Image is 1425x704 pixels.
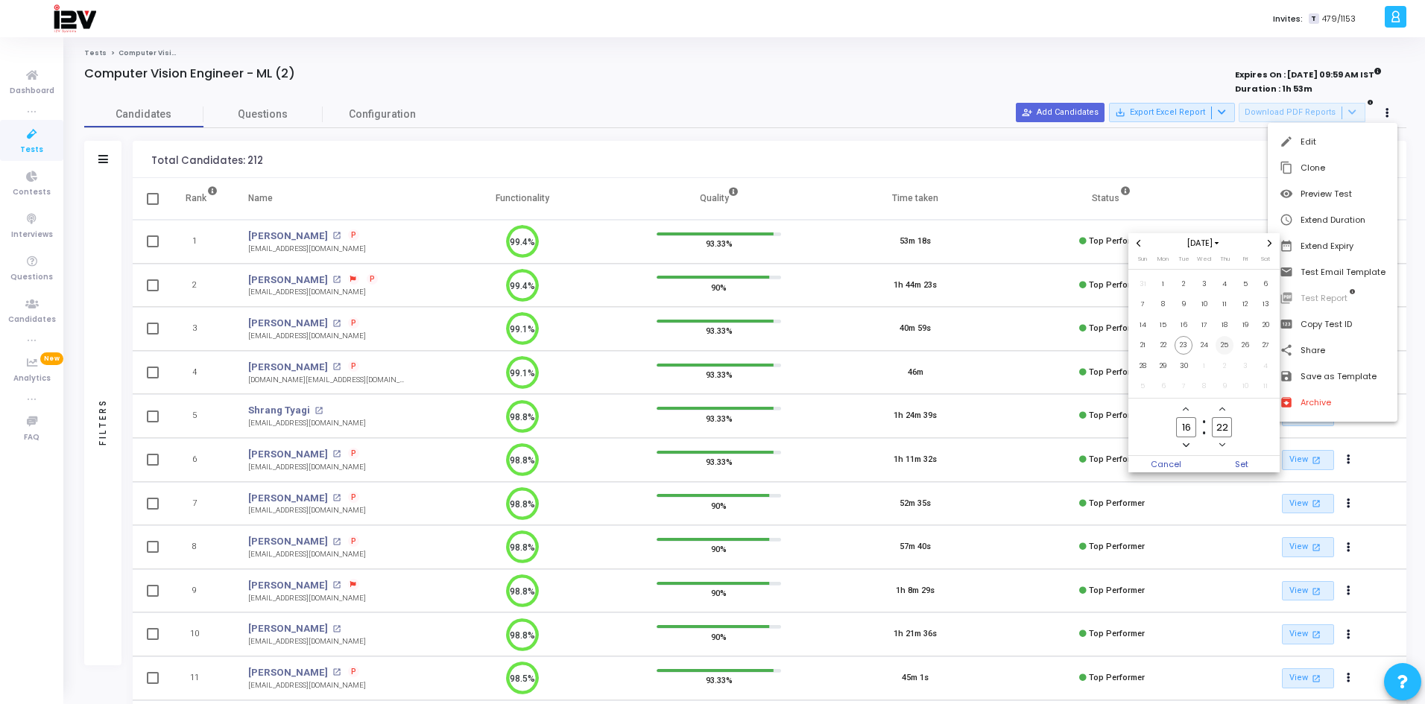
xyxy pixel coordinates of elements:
[1194,376,1215,397] td: October 8, 2025
[1255,294,1276,315] td: September 13, 2025
[1236,316,1254,334] span: 19
[1255,355,1276,376] td: October 4, 2025
[1134,316,1152,334] span: 14
[1261,255,1270,263] span: Sat
[1175,275,1193,294] span: 2
[1236,377,1254,396] span: 10
[1255,314,1276,335] td: September 20, 2025
[1216,357,1234,375] span: 2
[1132,294,1153,315] td: September 7, 2025
[1182,237,1226,250] span: [DATE]
[1216,336,1234,355] span: 25
[1204,456,1280,472] span: Set
[1214,335,1235,356] td: September 25, 2025
[1236,336,1254,355] span: 26
[1154,377,1172,396] span: 6
[1195,357,1213,375] span: 1
[1214,254,1235,269] th: Thursday
[1134,357,1152,375] span: 28
[1263,237,1276,250] button: Next month
[1216,377,1234,396] span: 9
[1216,316,1234,334] span: 18
[1175,295,1193,314] span: 9
[1175,377,1193,396] span: 7
[1194,294,1215,315] td: September 10, 2025
[1138,255,1147,263] span: Sun
[1154,336,1172,355] span: 22
[1197,255,1211,263] span: Wed
[1154,357,1172,375] span: 29
[1235,314,1256,335] td: September 19, 2025
[1153,273,1174,294] td: September 1, 2025
[1154,295,1172,314] span: 8
[1257,316,1275,334] span: 20
[1235,273,1256,294] td: September 5, 2025
[1255,335,1276,356] td: September 27, 2025
[1132,355,1153,376] td: September 28, 2025
[1153,355,1174,376] td: September 29, 2025
[1173,254,1194,269] th: Tuesday
[1257,295,1275,314] span: 13
[1216,439,1228,451] button: Minus a minute
[1132,335,1153,356] td: September 21, 2025
[1175,316,1193,334] span: 16
[1235,254,1256,269] th: Friday
[1235,335,1256,356] td: September 26, 2025
[1154,316,1172,334] span: 15
[1194,355,1215,376] td: October 1, 2025
[1180,439,1192,451] button: Minus a hour
[1243,255,1248,263] span: Fri
[1195,295,1213,314] span: 10
[1257,336,1275,355] span: 27
[1214,376,1235,397] td: October 9, 2025
[1153,314,1174,335] td: September 15, 2025
[1194,335,1215,356] td: September 24, 2025
[1132,376,1153,397] td: October 5, 2025
[1175,336,1193,355] span: 23
[1194,314,1215,335] td: September 17, 2025
[1195,377,1213,396] span: 8
[1220,255,1230,263] span: Thu
[1216,403,1228,416] button: Add a minute
[1195,316,1213,334] span: 17
[1132,237,1145,250] button: Previous month
[1132,314,1153,335] td: September 14, 2025
[1134,336,1152,355] span: 21
[1236,295,1254,314] span: 12
[1154,275,1172,294] span: 1
[1180,403,1192,416] button: Add a hour
[1255,376,1276,397] td: October 11, 2025
[1173,294,1194,315] td: September 9, 2025
[1134,377,1152,396] span: 5
[1236,357,1254,375] span: 3
[1216,295,1234,314] span: 11
[1132,273,1153,294] td: August 31, 2025
[1132,254,1153,269] th: Sunday
[1153,376,1174,397] td: October 6, 2025
[1257,275,1275,294] span: 6
[1214,314,1235,335] td: September 18, 2025
[1173,273,1194,294] td: September 2, 2025
[1255,273,1276,294] td: September 6, 2025
[1182,237,1226,250] button: Choose month and year
[1214,355,1235,376] td: October 2, 2025
[1257,377,1275,396] span: 11
[1194,254,1215,269] th: Wednesday
[1255,254,1276,269] th: Saturday
[1153,254,1174,269] th: Monday
[1128,456,1204,472] button: Cancel
[1236,275,1254,294] span: 5
[1195,275,1213,294] span: 3
[1235,376,1256,397] td: October 10, 2025
[1214,273,1235,294] td: September 4, 2025
[1195,336,1213,355] span: 24
[1153,335,1174,356] td: September 22, 2025
[1134,275,1152,294] span: 31
[1214,294,1235,315] td: September 11, 2025
[1173,376,1194,397] td: October 7, 2025
[1257,357,1275,375] span: 4
[1194,273,1215,294] td: September 3, 2025
[1173,335,1194,356] td: September 23, 2025
[1235,294,1256,315] td: September 12, 2025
